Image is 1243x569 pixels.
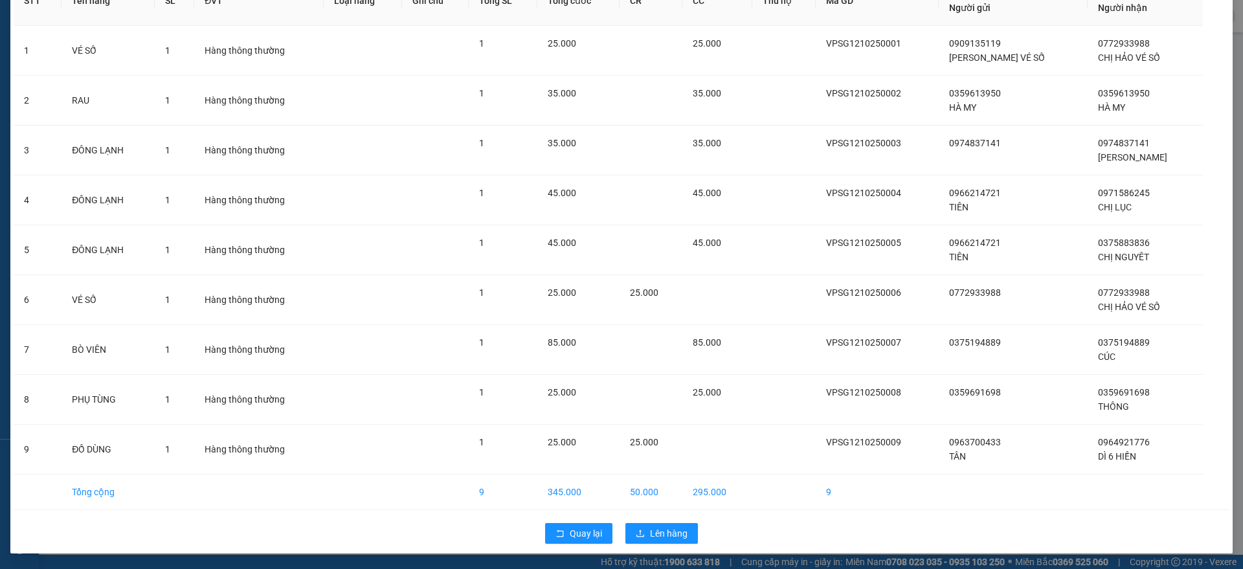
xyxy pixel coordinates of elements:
[548,88,576,98] span: 35.000
[1098,3,1147,13] span: Người nhận
[693,188,721,198] span: 45.000
[479,287,484,298] span: 1
[14,76,62,126] td: 2
[62,26,155,76] td: VÉ SỐ
[80,19,128,80] b: Gửi khách hàng
[165,394,170,405] span: 1
[949,387,1001,397] span: 0359691698
[62,325,155,375] td: BÒ VIÊN
[548,337,576,348] span: 85.000
[949,337,1001,348] span: 0375194889
[570,526,602,541] span: Quay lại
[1098,202,1132,212] span: CHỊ LỤC
[693,88,721,98] span: 35.000
[949,3,991,13] span: Người gửi
[194,126,324,175] td: Hàng thông thường
[636,529,645,539] span: upload
[1098,337,1150,348] span: 0375194889
[62,126,155,175] td: ĐÔNG LẠNH
[555,529,565,539] span: rollback
[194,26,324,76] td: Hàng thông thường
[479,88,484,98] span: 1
[14,175,62,225] td: 4
[548,287,576,298] span: 25.000
[469,474,537,510] td: 9
[693,337,721,348] span: 85.000
[625,523,698,544] button: uploadLên hàng
[479,437,484,447] span: 1
[165,245,170,255] span: 1
[548,387,576,397] span: 25.000
[949,451,966,462] span: TÂN
[1098,238,1150,248] span: 0375883836
[14,225,62,275] td: 5
[165,195,170,205] span: 1
[1098,401,1129,412] span: THÔNG
[479,337,484,348] span: 1
[194,175,324,225] td: Hàng thông thường
[62,425,155,474] td: ĐỒ DÙNG
[548,38,576,49] span: 25.000
[1098,387,1150,397] span: 0359691698
[949,252,969,262] span: TIÊN
[62,275,155,325] td: VÉ SỐ
[165,295,170,305] span: 1
[62,175,155,225] td: ĐÔNG LẠNH
[479,387,484,397] span: 1
[949,102,976,113] span: HÀ MY
[14,26,62,76] td: 1
[693,387,721,397] span: 25.000
[479,238,484,248] span: 1
[949,52,1045,63] span: [PERSON_NAME] VÉ SỐ
[1098,52,1160,63] span: CHỊ HẢO VÉ SỐ
[826,138,901,148] span: VPSG1210250003
[630,287,658,298] span: 25.000
[1098,188,1150,198] span: 0971586245
[949,38,1001,49] span: 0909135119
[826,437,901,447] span: VPSG1210250009
[693,238,721,248] span: 45.000
[14,375,62,425] td: 8
[16,16,81,81] img: logo.jpg
[548,138,576,148] span: 35.000
[949,88,1001,98] span: 0359613950
[545,523,612,544] button: rollbackQuay lại
[548,437,576,447] span: 25.000
[1098,152,1167,162] span: [PERSON_NAME]
[62,225,155,275] td: ĐÔNG LẠNH
[682,474,752,510] td: 295.000
[16,84,65,144] b: Thành Phúc Bus
[479,38,484,49] span: 1
[194,325,324,375] td: Hàng thông thường
[826,287,901,298] span: VPSG1210250006
[165,344,170,355] span: 1
[165,444,170,454] span: 1
[548,188,576,198] span: 45.000
[14,275,62,325] td: 6
[949,437,1001,447] span: 0963700433
[194,275,324,325] td: Hàng thông thường
[816,474,938,510] td: 9
[949,287,1001,298] span: 0772933988
[826,38,901,49] span: VPSG1210250001
[165,45,170,56] span: 1
[693,138,721,148] span: 35.000
[949,188,1001,198] span: 0966214721
[194,375,324,425] td: Hàng thông thường
[165,145,170,155] span: 1
[62,76,155,126] td: RAU
[1098,351,1115,362] span: CÚC
[826,188,901,198] span: VPSG1210250004
[479,138,484,148] span: 1
[949,238,1001,248] span: 0966214721
[14,325,62,375] td: 7
[14,126,62,175] td: 3
[1098,451,1136,462] span: DÌ 6 HIỀN
[194,225,324,275] td: Hàng thông thường
[62,474,155,510] td: Tổng cộng
[479,188,484,198] span: 1
[949,202,969,212] span: TIÊN
[537,474,620,510] td: 345.000
[1098,302,1160,312] span: CHỊ HẢO VÉ SỐ
[548,238,576,248] span: 45.000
